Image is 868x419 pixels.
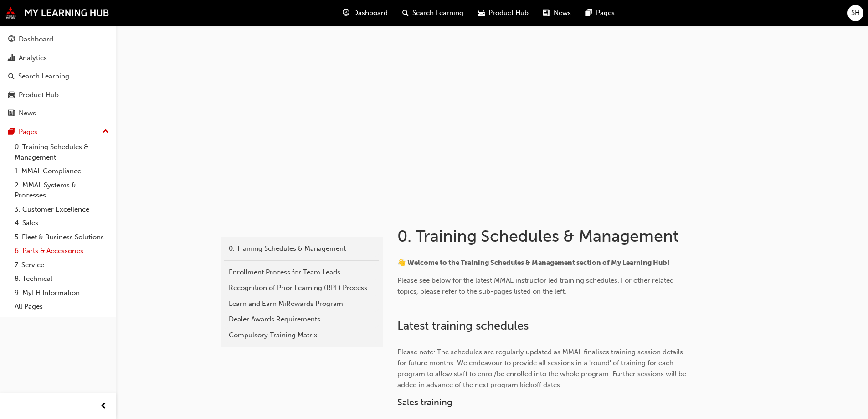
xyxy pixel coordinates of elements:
[229,243,375,254] div: 0. Training Schedules & Management
[11,258,113,272] a: 7. Service
[536,4,578,22] a: news-iconNews
[4,68,113,85] a: Search Learning
[8,72,15,81] span: search-icon
[554,8,571,18] span: News
[8,128,15,136] span: pages-icon
[100,401,107,412] span: prev-icon
[8,54,15,62] span: chart-icon
[11,164,113,178] a: 1. MMAL Compliance
[596,8,615,18] span: Pages
[4,50,113,67] a: Analytics
[847,5,863,21] button: SH
[11,178,113,202] a: 2. MMAL Systems & Processes
[4,31,113,48] a: Dashboard
[224,241,379,257] a: 0. Training Schedules & Management
[11,216,113,230] a: 4. Sales
[4,124,113,140] button: Pages
[397,259,669,267] span: 👋 Welcome to the Training Schedules & Management section of My Learning Hub!
[397,319,529,333] span: Latest training schedules
[229,299,375,309] div: Learn and Earn MiRewards Program
[229,330,375,341] div: Compulsory Training Matrix
[395,4,471,22] a: search-iconSearch Learning
[353,8,388,18] span: Dashboard
[11,230,113,244] a: 5. Fleet & Business Solutions
[4,29,113,124] button: DashboardAnalyticsSearch LearningProduct HubNews
[543,7,550,19] span: news-icon
[8,36,15,44] span: guage-icon
[488,8,529,18] span: Product Hub
[229,267,375,278] div: Enrollment Process for Team Leads
[19,108,36,119] div: News
[8,109,15,118] span: news-icon
[478,7,485,19] span: car-icon
[397,348,688,389] span: Please note: The schedules are regularly updated as MMAL finalises training session details for f...
[19,90,59,100] div: Product Hub
[586,7,592,19] span: pages-icon
[11,286,113,300] a: 9. MyLH Information
[4,87,113,103] a: Product Hub
[397,226,696,246] h1: 0. Training Schedules & Management
[19,127,37,137] div: Pages
[229,314,375,325] div: Dealer Awards Requirements
[229,283,375,293] div: Recognition of Prior Learning (RPL) Process
[224,264,379,280] a: Enrollment Process for Team Leads
[471,4,536,22] a: car-iconProduct Hub
[397,397,452,408] span: Sales training
[19,53,47,63] div: Analytics
[5,7,109,19] img: mmal
[11,272,113,286] a: 8. Technical
[19,34,53,45] div: Dashboard
[11,202,113,217] a: 3. Customer Excellence
[18,71,69,82] div: Search Learning
[224,327,379,343] a: Compulsory Training Matrix
[578,4,622,22] a: pages-iconPages
[11,244,113,258] a: 6. Parts & Accessories
[224,311,379,327] a: Dealer Awards Requirements
[224,296,379,312] a: Learn and Earn MiRewards Program
[11,140,113,164] a: 0. Training Schedules & Management
[11,300,113,314] a: All Pages
[412,8,463,18] span: Search Learning
[851,8,860,18] span: SH
[8,91,15,99] span: car-icon
[103,126,109,138] span: up-icon
[224,280,379,296] a: Recognition of Prior Learning (RPL) Process
[4,105,113,122] a: News
[397,276,676,295] span: Please see below for the latest MMAL instructor led training schedules. For other related topics,...
[335,4,395,22] a: guage-iconDashboard
[343,7,349,19] span: guage-icon
[402,7,409,19] span: search-icon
